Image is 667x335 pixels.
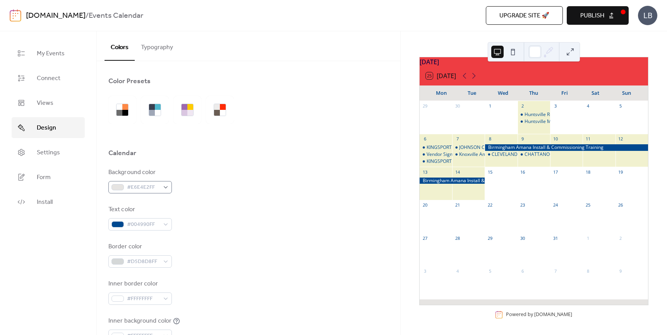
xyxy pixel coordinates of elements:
div: Powered by [506,311,572,318]
div: CHATTANOOGA AMANA ROADSHOW [518,151,550,158]
div: Inner background color [108,316,171,326]
a: Settings [12,142,85,163]
div: 23 [520,202,526,208]
button: Typography [135,31,179,60]
div: KINGSPORT AMANA ROADSHOW [427,144,498,151]
span: #FFFFFFFF [127,294,159,304]
div: Huntsville Mini-Split & Sky Air Training [518,118,550,125]
div: 5 [618,103,624,109]
div: Knoxville Amana S Series Install & Commissioning Training [459,151,585,158]
span: #E6E4E2FF [127,183,159,192]
div: 2 [618,235,624,241]
div: Calendar [108,149,136,158]
a: My Events [12,43,85,64]
div: Border color [108,242,170,251]
div: JOHNSON CITY AMANA ROADSHOW [459,144,537,151]
span: Publish [580,11,604,21]
div: 25 [585,202,591,208]
a: Views [12,92,85,113]
div: 15 [487,169,493,175]
span: Upgrade site 🚀 [499,11,549,21]
span: Connect [37,74,60,83]
span: #004990FF [127,220,159,229]
div: 27 [422,235,428,241]
div: Wed [487,85,518,101]
div: Huntsville Mini-Split & Sky Air Training [525,118,607,125]
div: 11 [585,136,591,142]
div: 8 [585,268,591,274]
button: Colors [105,31,135,61]
div: 30 [454,103,460,109]
div: 31 [552,235,558,241]
div: 1 [585,235,591,241]
div: Sun [611,85,642,101]
a: Connect [12,68,85,89]
div: 9 [520,136,526,142]
div: [DATE] [420,57,648,67]
div: 7 [552,268,558,274]
div: 6 [422,136,428,142]
div: 14 [454,169,460,175]
div: 5 [487,268,493,274]
span: My Events [37,49,65,58]
span: Form [37,173,51,182]
div: 18 [585,169,591,175]
div: 1 [487,103,493,109]
div: Background color [108,168,170,177]
div: 24 [552,202,558,208]
div: 29 [422,103,428,109]
div: KINGSPORT BOSCH TRAINING [427,158,491,165]
div: Fri [549,85,580,101]
span: Settings [37,148,60,157]
b: Events Calendar [89,9,143,23]
div: 20 [422,202,428,208]
div: Birmingham Amana Install & Commissioning Training [485,144,648,151]
div: Mon [426,85,457,101]
b: / [86,9,89,23]
div: Vendor Sign-up Fall Customer Appreciation Days [PERSON_NAME] Knoxville Group [427,151,604,158]
div: 22 [487,202,493,208]
div: Huntsville Recovery & Leak Check Training [525,111,616,118]
div: Huntsville Recovery & Leak Check Training [518,111,550,118]
div: 9 [618,268,624,274]
div: Inner border color [108,279,170,289]
div: 21 [454,202,460,208]
div: KINGSPORT BOSCH TRAINING [420,158,452,165]
button: 25[DATE] [423,70,459,81]
a: [DOMAIN_NAME] [534,311,572,318]
div: 16 [520,169,526,175]
div: 29 [487,235,493,241]
div: CLEVELAND AMANA ROADSHOW [492,151,564,158]
div: 3 [422,268,428,274]
button: Upgrade site 🚀 [486,6,563,25]
div: Tue [457,85,488,101]
div: 4 [585,103,591,109]
div: 4 [454,268,460,274]
div: Vendor Sign-up Fall Customer Appreciation Days Johnstone Knoxville Group [420,151,452,158]
div: 28 [454,235,460,241]
div: 12 [618,136,624,142]
div: Birmingham Amana Install & Commissioning Training [420,178,485,184]
div: 13 [422,169,428,175]
a: Install [12,191,85,212]
div: 3 [552,103,558,109]
a: Design [12,117,85,138]
span: #D5D8D8FF [127,257,159,267]
div: Thu [518,85,549,101]
div: CHATTANOOGA AMANA ROADSHOW [525,151,606,158]
div: JOHNSON CITY AMANA ROADSHOW [452,144,485,151]
img: logo [10,9,21,22]
div: 17 [552,169,558,175]
div: CLEVELAND AMANA ROADSHOW [485,151,517,158]
button: Publish [567,6,629,25]
span: Views [37,99,53,108]
div: Color Presets [108,77,151,86]
div: 6 [520,268,526,274]
span: Design [37,123,56,133]
div: 30 [520,235,526,241]
div: LB [638,6,657,25]
div: 7 [454,136,460,142]
span: Install [37,198,53,207]
div: 10 [552,136,558,142]
div: 8 [487,136,493,142]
